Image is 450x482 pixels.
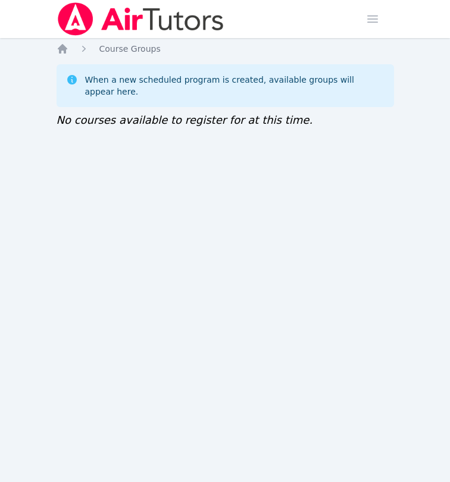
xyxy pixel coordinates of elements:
nav: Breadcrumb [57,43,394,55]
img: Air Tutors [57,2,225,36]
div: When a new scheduled program is created, available groups will appear here. [85,74,385,98]
span: No courses available to register for at this time. [57,114,313,126]
span: Course Groups [99,44,161,54]
a: Course Groups [99,43,161,55]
